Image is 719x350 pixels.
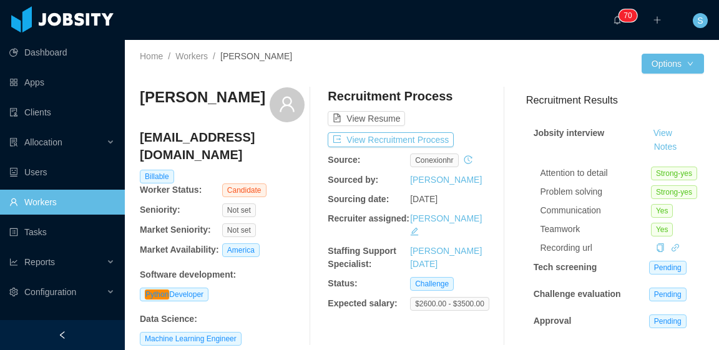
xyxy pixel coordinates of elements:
b: Source: [328,155,360,165]
em: Python [145,289,169,299]
span: Pending [649,261,687,275]
div: Communication [540,204,651,217]
a: icon: exportView Recruitment Process [328,135,454,145]
a: icon: file-textView Resume [328,114,405,124]
a: icon: auditClients [9,100,115,125]
a: Workers [175,51,208,61]
h3: [PERSON_NAME] [140,87,265,107]
b: Recruiter assigned: [328,213,409,223]
i: icon: solution [9,138,18,147]
span: Billable [140,170,174,183]
span: Allocation [24,137,62,147]
p: 0 [628,9,632,22]
b: Worker Status: [140,185,202,195]
span: Candidate [222,183,267,197]
span: Challenge [410,277,454,291]
i: icon: history [464,155,472,164]
i: icon: link [671,243,680,252]
b: Expected salary: [328,298,397,308]
i: icon: line-chart [9,258,18,266]
b: Seniority: [140,205,180,215]
span: America [222,243,260,257]
h4: [EMAIL_ADDRESS][DOMAIN_NAME] [140,129,305,163]
button: icon: exportView Recruitment Process [328,132,454,147]
span: Developer [140,288,208,301]
span: S [697,13,703,28]
a: icon: link [671,243,680,253]
span: Strong-yes [651,185,697,199]
span: Yes [651,204,673,218]
a: icon: profileTasks [9,220,115,245]
span: Not set [222,203,256,217]
strong: Tech screening [534,262,597,272]
div: Teamwork [540,223,651,236]
b: Data Science : [140,314,197,324]
div: Copy [656,241,665,255]
button: Notes [649,140,682,155]
span: Reports [24,257,55,267]
b: Status: [328,278,357,288]
a: [PERSON_NAME] [410,175,482,185]
button: icon: file-textView Resume [328,111,405,126]
span: conexionhr [410,153,458,167]
span: Not set [222,223,256,237]
i: icon: plus [653,16,662,24]
b: Sourcing date: [328,194,389,204]
i: icon: edit [410,227,419,236]
a: icon: pie-chartDashboard [9,40,115,65]
b: Market Availability: [140,245,219,255]
span: Machine Learning Engineer [140,332,242,346]
b: Software development : [140,270,236,280]
i: icon: copy [656,243,665,252]
a: Home [140,51,163,61]
strong: Challenge evaluation [534,289,621,299]
span: Yes [651,223,673,236]
b: Sourced by: [328,175,378,185]
a: icon: robotUsers [9,160,115,185]
span: / [168,51,170,61]
a: icon: userWorkers [9,190,115,215]
span: [PERSON_NAME] [220,51,292,61]
span: Strong-yes [651,167,697,180]
div: Recording url [540,241,651,255]
a: [PERSON_NAME][DATE] [410,246,482,269]
span: [DATE] [410,194,438,204]
a: icon: appstoreApps [9,70,115,95]
sup: 70 [619,9,637,22]
i: icon: user [278,95,296,113]
button: Optionsicon: down [642,54,704,74]
p: 7 [624,9,628,22]
a: [PERSON_NAME] [410,213,482,223]
span: Pending [649,288,687,301]
span: / [213,51,215,61]
strong: Jobsity interview [534,128,605,138]
div: Attention to detail [540,167,651,180]
strong: Approval [534,316,572,326]
span: Configuration [24,287,76,297]
h3: Recruitment Results [526,92,704,108]
span: $2600.00 - $3500.00 [410,297,489,311]
a: View [649,128,677,138]
b: Market Seniority: [140,225,211,235]
b: Staffing Support Specialist: [328,246,396,269]
i: icon: setting [9,288,18,296]
div: Problem solving [540,185,651,198]
i: icon: bell [613,16,622,24]
span: Pending [649,314,687,328]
